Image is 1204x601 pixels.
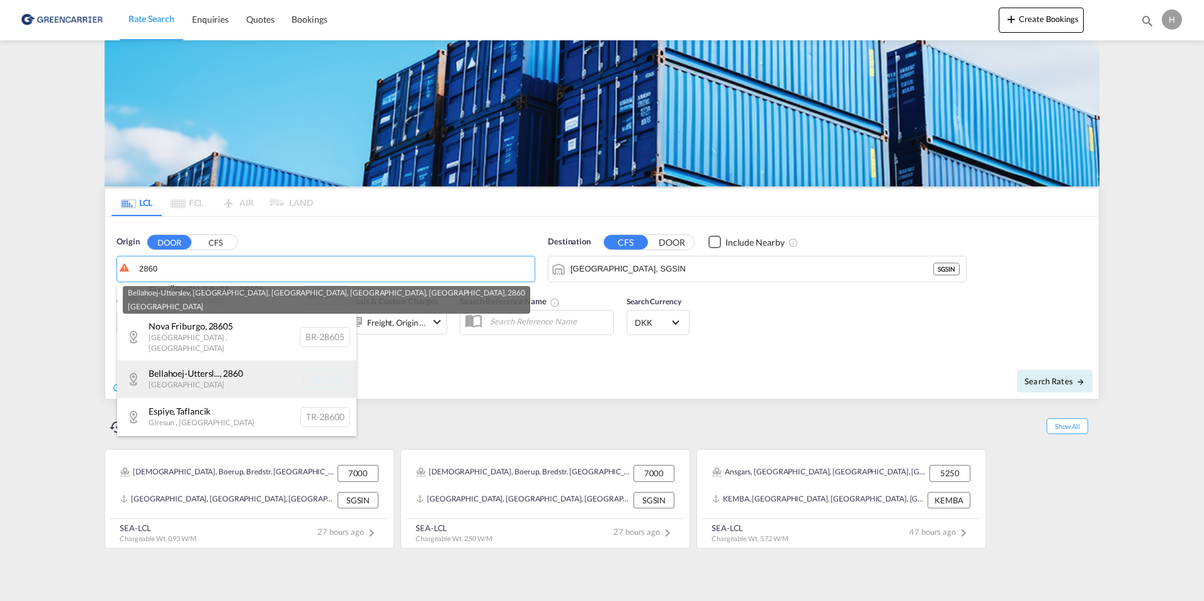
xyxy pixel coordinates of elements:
[117,398,356,436] div: Espiye, Taflancik Giresun, Turkey
[128,300,525,314] div: [GEOGRAPHIC_DATA]
[117,276,356,314] div: Eket, ÖRKELLJUNGA, Åsljunga, 28601 Sweden
[117,436,356,484] div: Los Tepames, Piscila, 28600 Colima, Mexico
[117,360,356,398] div: Bellahoej-Utterslev, Buddinge, Emdrup, Gladsaxe, Soeborg, 2860 Denmark
[128,286,525,300] div: Bellahoej-Utterslev, [GEOGRAPHIC_DATA], [GEOGRAPHIC_DATA], [GEOGRAPHIC_DATA], [GEOGRAPHIC_DATA], ...
[117,314,356,360] div: Nova Friburgo, 28605 Rio de Janeiro, Brazil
